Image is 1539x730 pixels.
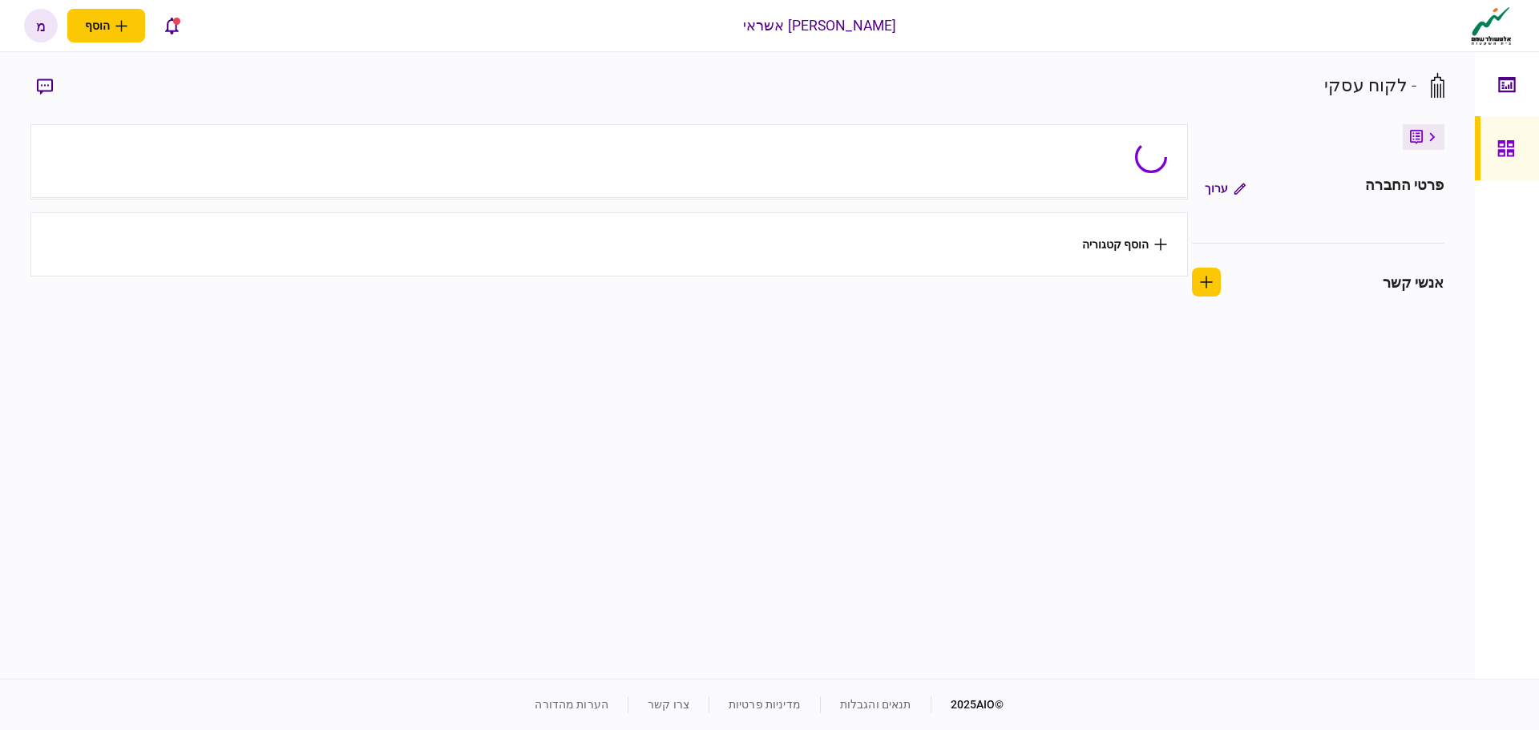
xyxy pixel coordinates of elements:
a: תנאים והגבלות [840,698,911,711]
div: פרטי החברה [1365,174,1444,203]
button: הוסף קטגוריה [1082,238,1167,251]
div: - לקוח עסקי [1324,72,1416,99]
a: צרו קשר [648,698,689,711]
button: מ [24,9,58,42]
a: הערות מהדורה [535,698,608,711]
button: פתח רשימת התראות [155,9,188,42]
a: מדיניות פרטיות [729,698,801,711]
button: ערוך [1192,174,1258,203]
img: client company logo [1468,6,1515,46]
div: [PERSON_NAME] אשראי [743,15,897,36]
div: אנשי קשר [1383,272,1444,293]
button: פתח תפריט להוספת לקוח [67,9,145,42]
div: © 2025 AIO [931,696,1004,713]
